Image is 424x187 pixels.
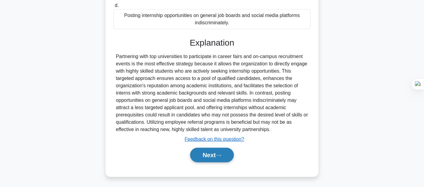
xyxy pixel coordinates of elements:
a: Feedback on this question? [185,137,244,142]
div: Partnering with top universities to participate in career fairs and on-campus recruitment events ... [116,53,308,133]
h3: Explanation [117,38,307,48]
span: d. [115,3,119,8]
div: Posting internship opportunities on general job boards and social media platforms indiscriminately. [113,9,311,29]
button: Next [190,148,234,162]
